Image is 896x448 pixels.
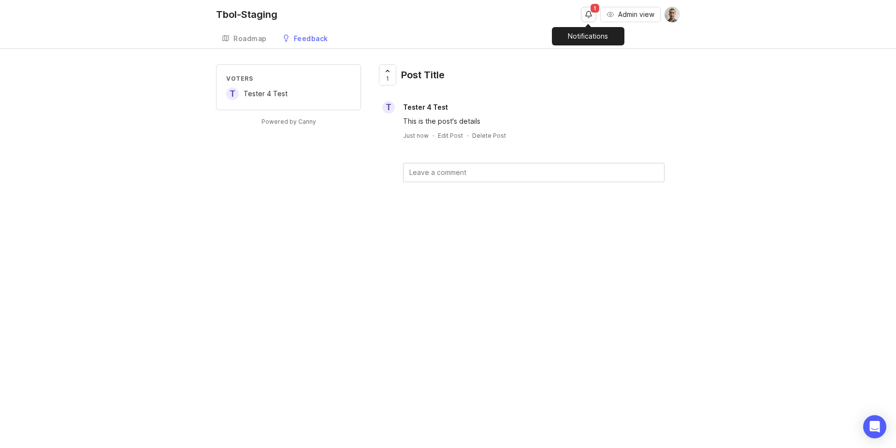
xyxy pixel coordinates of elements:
[294,35,328,42] div: Feedback
[581,7,596,22] button: Notifications
[216,10,277,19] div: Tbol-Staging
[260,116,318,127] a: Powered by Canny
[863,415,886,438] div: Open Intercom Messenger
[226,87,239,100] div: T
[433,131,434,140] div: ·
[216,29,273,49] a: Roadmap
[382,101,395,114] div: T
[552,27,624,45] div: Notifications
[403,131,429,140] a: Just now
[401,68,445,82] div: Post Title
[226,87,288,100] a: TTester 4 Test
[618,10,654,19] span: Admin view
[376,101,456,114] a: TTester 4 Test
[386,74,389,83] span: 1
[600,7,661,22] button: Admin view
[379,64,396,86] button: 1
[226,74,351,83] div: Voters
[591,4,599,13] span: 1
[403,116,665,127] div: This is the post's details
[467,131,468,140] div: ·
[244,89,288,98] span: Tester 4 Test
[438,131,463,140] div: Edit Post
[472,131,506,140] div: Delete Post
[276,29,334,49] a: Feedback
[665,7,680,22] img: Joao Gilberto
[233,35,267,42] div: Roadmap
[403,103,448,111] span: Tester 4 Test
